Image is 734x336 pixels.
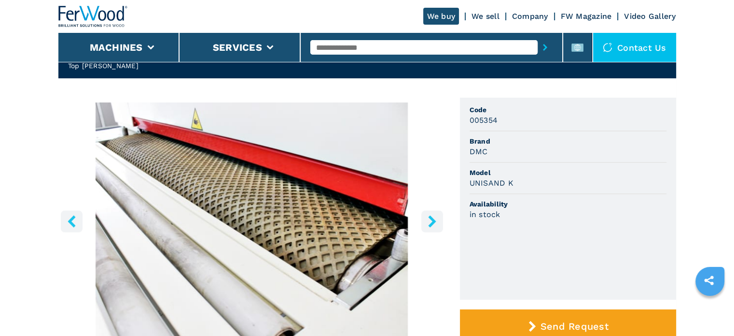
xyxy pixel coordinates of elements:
a: Company [512,12,548,21]
span: Send Request [540,321,609,332]
a: Video Gallery [624,12,676,21]
h3: UNISAND K [470,177,513,189]
h3: 005354 [470,115,498,126]
button: Machines [90,42,143,53]
img: Contact us [603,43,612,52]
button: right-button [421,210,443,232]
img: Ferwood [58,6,128,27]
button: left-button [61,210,83,232]
iframe: Chat [693,292,727,329]
a: We buy [423,8,459,25]
h2: Top [PERSON_NAME] [68,61,181,71]
span: Model [470,168,666,177]
span: Code [470,105,666,115]
div: Contact us [593,33,676,62]
a: sharethis [697,268,721,292]
h3: DMC [470,146,488,157]
a: We sell [471,12,499,21]
button: submit-button [538,36,553,58]
button: Services [213,42,262,53]
h3: in stock [470,209,500,220]
span: Brand [470,136,666,146]
a: FW Magazine [561,12,612,21]
span: Availability [470,199,666,209]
